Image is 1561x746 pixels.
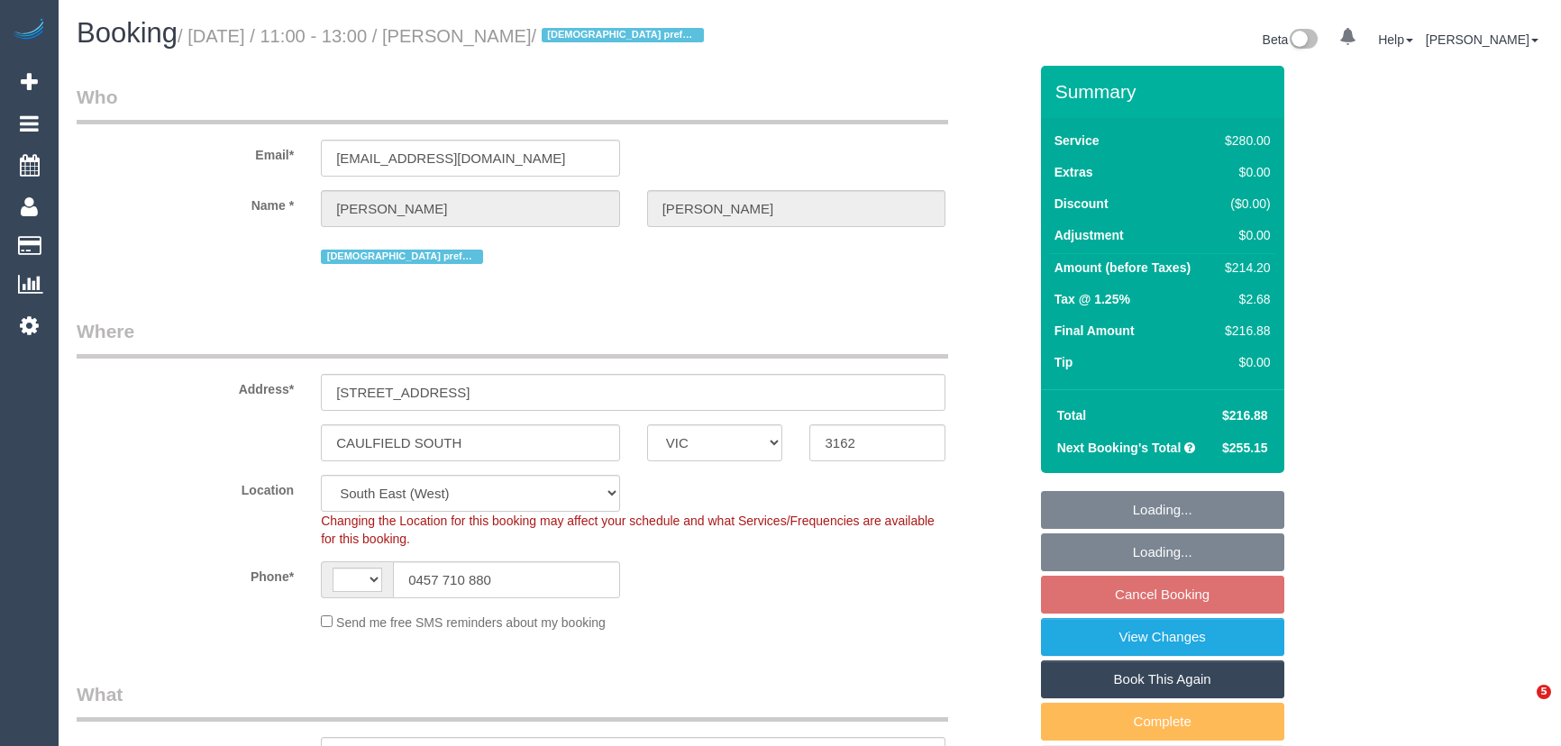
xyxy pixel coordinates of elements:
a: Beta [1263,32,1319,47]
div: $280.00 [1218,132,1270,150]
div: $0.00 [1218,226,1270,244]
strong: Next Booking's Total [1057,441,1182,455]
label: Phone* [63,561,307,586]
label: Name * [63,190,307,214]
label: Tax @ 1.25% [1054,290,1130,308]
span: $255.15 [1222,441,1268,455]
img: New interface [1288,29,1318,52]
a: Help [1378,32,1413,47]
h3: Summary [1055,81,1275,102]
a: Book This Again [1041,660,1284,698]
input: Post Code* [809,424,945,461]
label: Service [1054,132,1100,150]
input: First Name* [321,190,620,227]
label: Tip [1054,353,1073,371]
input: Suburb* [321,424,620,461]
iframe: Intercom live chat [1500,685,1543,728]
small: / [DATE] / 11:00 - 13:00 / [PERSON_NAME] [178,26,709,46]
div: $216.88 [1218,322,1270,340]
label: Adjustment [1054,226,1124,244]
div: $0.00 [1218,353,1270,371]
span: [DEMOGRAPHIC_DATA] prefered [321,250,483,264]
span: [DEMOGRAPHIC_DATA] prefered [542,28,704,42]
legend: What [77,681,948,722]
label: Extras [1054,163,1093,181]
span: / [532,26,709,46]
input: Phone* [393,561,620,598]
div: $0.00 [1218,163,1270,181]
label: Address* [63,374,307,398]
span: Send me free SMS reminders about my booking [336,615,606,630]
div: $214.20 [1218,259,1270,277]
label: Discount [1054,195,1109,213]
label: Email* [63,140,307,164]
label: Final Amount [1054,322,1135,340]
legend: Who [77,84,948,124]
img: Automaid Logo [11,18,47,43]
a: View Changes [1041,618,1284,656]
span: Booking [77,17,178,49]
span: Changing the Location for this booking may affect your schedule and what Services/Frequencies are... [321,514,935,546]
input: Last Name* [647,190,946,227]
input: Email* [321,140,620,177]
strong: Total [1057,408,1086,423]
label: Location [63,475,307,499]
span: 5 [1537,685,1551,699]
label: Amount (before Taxes) [1054,259,1191,277]
a: [PERSON_NAME] [1426,32,1538,47]
div: ($0.00) [1218,195,1270,213]
span: $216.88 [1222,408,1268,423]
legend: Where [77,318,948,359]
div: $2.68 [1218,290,1270,308]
